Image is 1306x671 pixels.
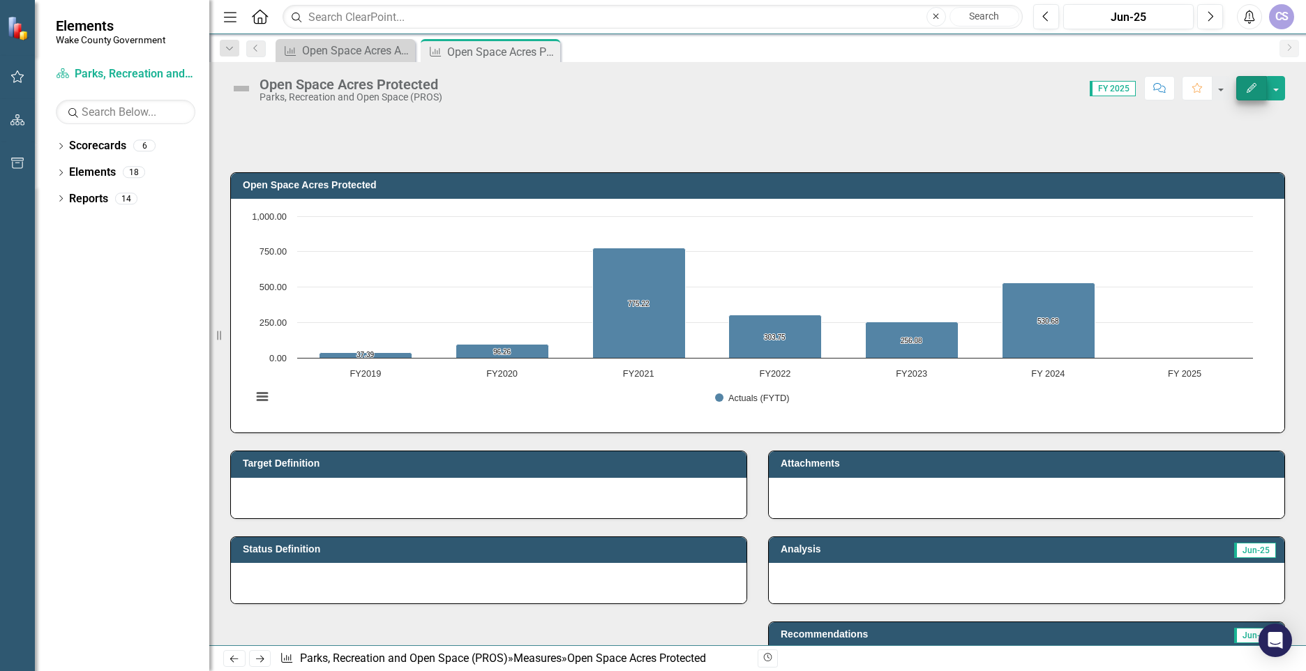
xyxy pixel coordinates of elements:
div: Open Space Acres Acquired by [GEOGRAPHIC_DATA] (cumulative) [302,42,412,59]
div: 6 [133,140,156,152]
div: Open Space Acres Protected [260,77,442,92]
path: FY2020, 96.26. Actuals (FYTD). [456,345,549,359]
text: FY2022 [760,368,791,379]
button: Jun-25 [1063,4,1194,29]
span: Search [969,10,999,22]
text: 37.39 [356,351,374,359]
text: 500.00 [260,282,287,292]
img: ClearPoint Strategy [7,16,31,40]
h3: Open Space Acres Protected [243,180,1277,190]
a: Parks, Recreation and Open Space (PROS) [56,66,195,82]
path: FY 2024, 530.68. Actuals (FYTD). [1003,283,1095,359]
div: 14 [115,193,137,204]
small: Wake County Government [56,34,165,45]
path: FY2022, 303.75. Actuals (FYTD). [729,315,822,359]
text: FY2020 [486,368,518,379]
path: FY2021, 775.22. Actuals (FYTD). [593,248,686,359]
h3: Target Definition [243,458,740,469]
button: Search [950,7,1019,27]
text: FY 2024 [1031,368,1065,379]
text: FY2021 [623,368,654,379]
a: Open Space Acres Acquired by [GEOGRAPHIC_DATA] (cumulative) [279,42,412,59]
a: Scorecards [69,138,126,154]
text: 775.22 [628,300,650,308]
text: FY2023 [896,368,927,379]
div: Open Intercom Messenger [1259,624,1292,657]
path: FY2019, 37.39. Actuals (FYTD). [320,353,412,359]
text: 530.68 [1037,317,1059,325]
h3: Attachments [781,458,1277,469]
span: FY 2025 [1090,81,1136,96]
button: CS [1269,4,1294,29]
svg: Interactive chart [245,209,1260,419]
a: Reports [69,191,108,207]
div: Open Space Acres Protected [447,43,557,61]
div: Jun-25 [1068,9,1189,26]
h3: Status Definition [243,544,740,555]
span: Jun-25 [1234,628,1276,643]
text: 303.75 [764,333,786,341]
div: » » [280,651,747,667]
text: FY 2025 [1168,368,1201,379]
input: Search Below... [56,100,195,124]
h3: Recommendations [781,629,1113,640]
text: FY2019 [350,368,381,379]
div: Chart. Highcharts interactive chart. [245,209,1270,419]
a: Elements [69,165,116,181]
h3: Analysis [781,544,1020,555]
input: Search ClearPoint... [283,5,1023,29]
div: Open Space Acres Protected [567,651,706,665]
button: View chart menu, Chart [253,387,272,407]
span: Elements [56,17,165,34]
a: Parks, Recreation and Open Space (PROS) [300,651,508,665]
button: Show Actuals (FYTD) [715,393,790,403]
path: FY2023, 256.08. Actuals (FYTD). [866,322,959,359]
img: Not Defined [230,77,253,100]
text: 250.00 [260,317,287,328]
div: Parks, Recreation and Open Space (PROS) [260,92,442,103]
a: Measures [513,651,562,665]
text: 750.00 [260,246,287,257]
span: Jun-25 [1234,543,1276,558]
div: 18 [123,167,145,179]
text: 96.26 [493,348,511,356]
text: 256.08 [901,337,922,345]
text: 0.00 [269,353,287,363]
text: 1,000.00 [252,211,287,222]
